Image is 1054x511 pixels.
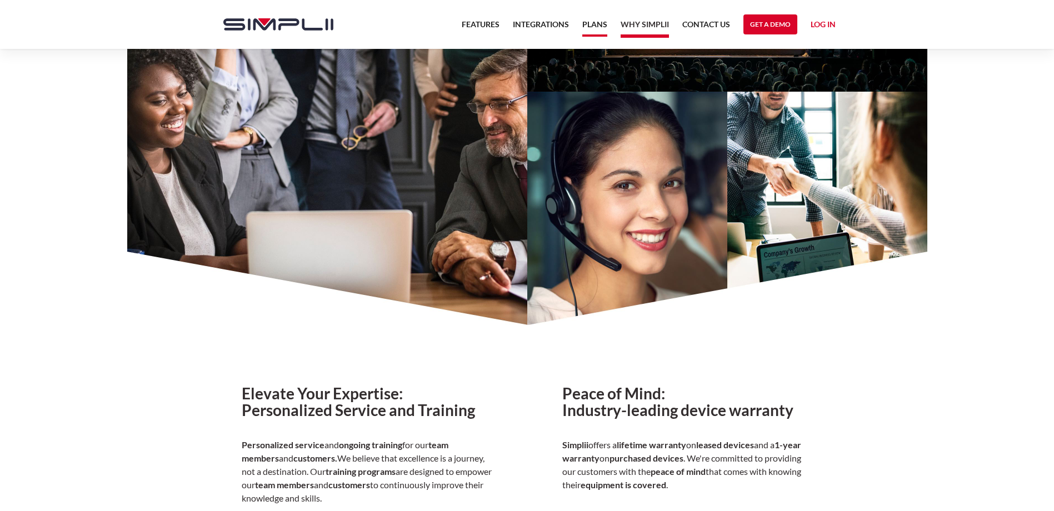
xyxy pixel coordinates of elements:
[581,479,666,490] strong: equipment is covered
[255,479,314,490] strong: team members
[617,439,686,450] strong: lifetime warranty
[339,439,402,450] strong: ongoing training
[582,18,607,37] a: Plans
[223,18,333,31] img: Simplii
[242,384,475,419] strong: Elevate Your Expertise: Personalized Service and Training
[696,439,754,450] strong: leased devices
[621,18,669,38] a: Why Simplii
[743,14,797,34] a: Get a Demo
[462,18,499,38] a: Features
[242,438,492,505] p: and for our and We believe that excellence is a journey, not a destination. Our are designed to e...
[562,439,588,450] strong: Simplii
[513,18,569,38] a: Integrations
[242,439,324,450] strong: Personalized service
[811,18,836,34] a: Log in
[562,438,812,492] p: offers a on and a on . We're committed to providing our customers with the that comes with knowin...
[326,466,396,477] strong: training programs
[682,18,730,38] a: Contact US
[610,453,683,463] strong: purchased devices
[293,453,337,463] strong: customers.
[242,439,448,463] strong: team members
[562,439,801,463] strong: 1-year warranty
[651,466,706,477] strong: peace of mind
[562,384,793,419] strong: Peace of Mind: Industry-leading device warranty
[328,479,370,490] strong: customers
